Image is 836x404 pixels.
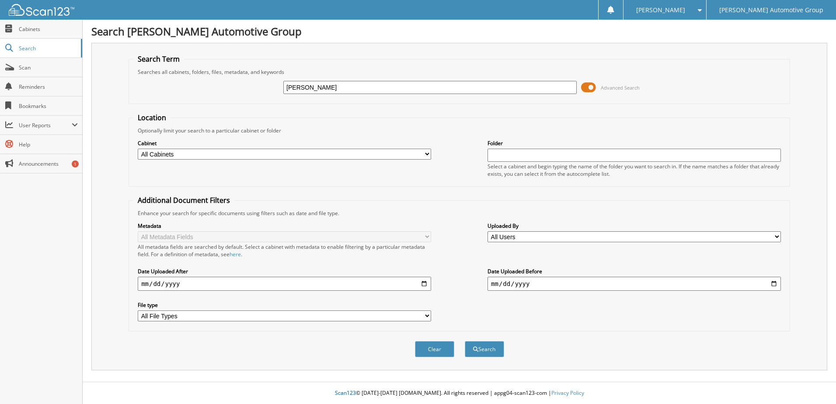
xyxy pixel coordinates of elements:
div: Optionally limit your search to a particular cabinet or folder [133,127,785,134]
label: Folder [488,139,781,147]
a: Privacy Policy [551,389,584,397]
legend: Search Term [133,54,184,64]
span: [PERSON_NAME] [636,7,685,13]
span: User Reports [19,122,72,129]
h1: Search [PERSON_NAME] Automotive Group [91,24,827,38]
span: Help [19,141,78,148]
span: Cabinets [19,25,78,33]
input: end [488,277,781,291]
legend: Location [133,113,171,122]
legend: Additional Document Filters [133,195,234,205]
label: Metadata [138,222,431,230]
label: Cabinet [138,139,431,147]
div: Enhance your search for specific documents using filters such as date and file type. [133,209,785,217]
img: scan123-logo-white.svg [9,4,74,16]
button: Search [465,341,504,357]
label: Date Uploaded After [138,268,431,275]
div: All metadata fields are searched by default. Select a cabinet with metadata to enable filtering b... [138,243,431,258]
button: Clear [415,341,454,357]
span: Announcements [19,160,78,167]
span: [PERSON_NAME] Automotive Group [719,7,823,13]
div: © [DATE]-[DATE] [DOMAIN_NAME]. All rights reserved | appg04-scan123-com | [83,383,836,404]
span: Reminders [19,83,78,91]
label: Date Uploaded Before [488,268,781,275]
iframe: Chat Widget [792,362,836,404]
input: start [138,277,431,291]
span: Search [19,45,77,52]
span: Bookmarks [19,102,78,110]
a: here [230,251,241,258]
div: Searches all cabinets, folders, files, metadata, and keywords [133,68,785,76]
label: Uploaded By [488,222,781,230]
label: File type [138,301,431,309]
div: Select a cabinet and begin typing the name of the folder you want to search in. If the name match... [488,163,781,178]
span: Scan123 [335,389,356,397]
span: Scan [19,64,78,71]
span: Advanced Search [601,84,640,91]
div: 1 [72,160,79,167]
